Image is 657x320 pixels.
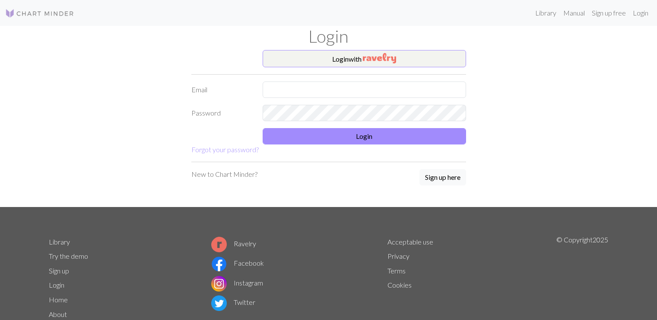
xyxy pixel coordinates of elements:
[49,252,88,260] a: Try the demo
[211,279,263,287] a: Instagram
[211,298,255,306] a: Twitter
[186,82,257,98] label: Email
[387,281,412,289] a: Cookies
[387,252,409,260] a: Privacy
[5,8,74,19] img: Logo
[211,239,256,248] a: Ravelry
[191,145,259,154] a: Forgot your password?
[387,238,433,246] a: Acceptable use
[44,26,614,47] h1: Login
[49,238,70,246] a: Library
[419,169,466,186] a: Sign up here
[387,267,406,275] a: Terms
[49,267,69,275] a: Sign up
[588,4,629,22] a: Sign up free
[211,295,227,311] img: Twitter logo
[49,295,68,304] a: Home
[532,4,560,22] a: Library
[211,276,227,292] img: Instagram logo
[211,237,227,252] img: Ravelry logo
[629,4,652,22] a: Login
[49,281,64,289] a: Login
[186,105,257,121] label: Password
[263,128,466,144] button: Login
[363,53,396,63] img: Ravelry
[211,259,264,267] a: Facebook
[191,169,257,179] p: New to Chart Minder?
[49,310,67,318] a: About
[263,50,466,67] button: Loginwith
[419,169,466,185] button: Sign up here
[560,4,588,22] a: Manual
[211,256,227,272] img: Facebook logo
